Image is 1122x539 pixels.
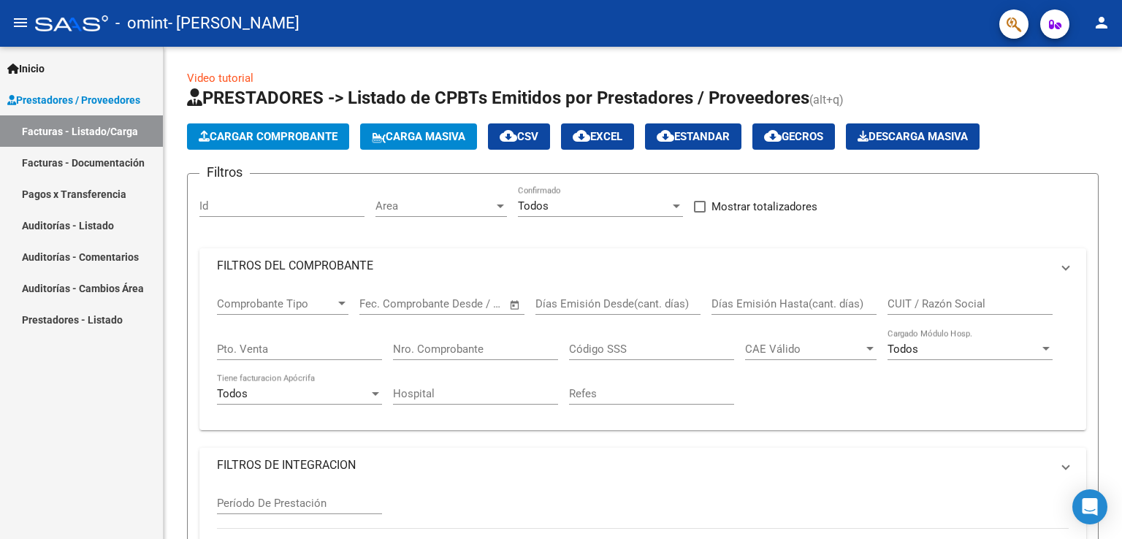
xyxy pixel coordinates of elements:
[500,127,517,145] mat-icon: cloud_download
[217,457,1051,473] mat-panel-title: FILTROS DE INTEGRACION
[1093,14,1110,31] mat-icon: person
[217,258,1051,274] mat-panel-title: FILTROS DEL COMPROBANTE
[518,199,549,213] span: Todos
[752,123,835,150] button: Gecros
[372,130,465,143] span: Carga Masiva
[375,199,494,213] span: Area
[645,123,741,150] button: Estandar
[764,130,823,143] span: Gecros
[846,123,980,150] button: Descarga Masiva
[745,343,863,356] span: CAE Válido
[199,448,1086,483] mat-expansion-panel-header: FILTROS DE INTEGRACION
[488,123,550,150] button: CSV
[573,127,590,145] mat-icon: cloud_download
[573,130,622,143] span: EXCEL
[359,297,419,310] input: Fecha inicio
[199,248,1086,283] mat-expansion-panel-header: FILTROS DEL COMPROBANTE
[187,72,253,85] a: Video tutorial
[657,130,730,143] span: Estandar
[199,283,1086,430] div: FILTROS DEL COMPROBANTE
[168,7,299,39] span: - [PERSON_NAME]
[7,61,45,77] span: Inicio
[846,123,980,150] app-download-masive: Descarga masiva de comprobantes (adjuntos)
[187,88,809,108] span: PRESTADORES -> Listado de CPBTs Emitidos por Prestadores / Proveedores
[7,92,140,108] span: Prestadores / Proveedores
[764,127,782,145] mat-icon: cloud_download
[561,123,634,150] button: EXCEL
[657,127,674,145] mat-icon: cloud_download
[507,297,524,313] button: Open calendar
[711,198,817,215] span: Mostrar totalizadores
[115,7,168,39] span: - omint
[199,130,337,143] span: Cargar Comprobante
[858,130,968,143] span: Descarga Masiva
[432,297,503,310] input: Fecha fin
[888,343,918,356] span: Todos
[199,162,250,183] h3: Filtros
[12,14,29,31] mat-icon: menu
[809,93,844,107] span: (alt+q)
[1072,489,1107,524] div: Open Intercom Messenger
[217,297,335,310] span: Comprobante Tipo
[187,123,349,150] button: Cargar Comprobante
[500,130,538,143] span: CSV
[360,123,477,150] button: Carga Masiva
[217,387,248,400] span: Todos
